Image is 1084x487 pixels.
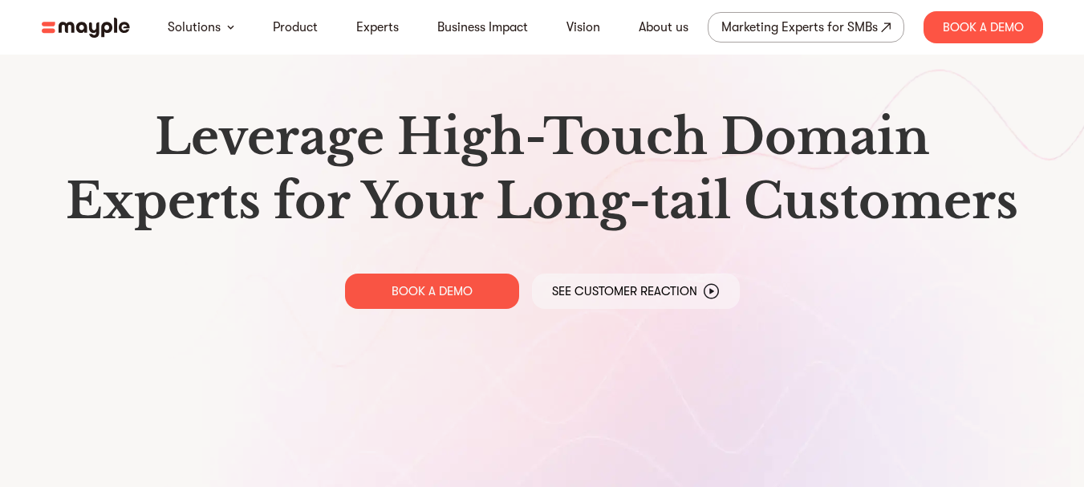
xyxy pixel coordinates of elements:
a: Marketing Experts for SMBs [708,12,904,43]
img: arrow-down [227,25,234,30]
div: Marketing Experts for SMBs [721,16,878,39]
p: See Customer Reaction [552,283,697,299]
a: Product [273,18,318,37]
h1: Leverage High-Touch Domain Experts for Your Long-tail Customers [55,105,1030,233]
a: About us [639,18,688,37]
img: mayple-logo [42,18,130,38]
a: Business Impact [437,18,528,37]
a: See Customer Reaction [532,274,740,309]
a: Experts [356,18,399,37]
a: Vision [566,18,600,37]
a: Solutions [168,18,221,37]
p: BOOK A DEMO [392,283,473,299]
a: BOOK A DEMO [345,274,519,309]
div: Book A Demo [924,11,1043,43]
